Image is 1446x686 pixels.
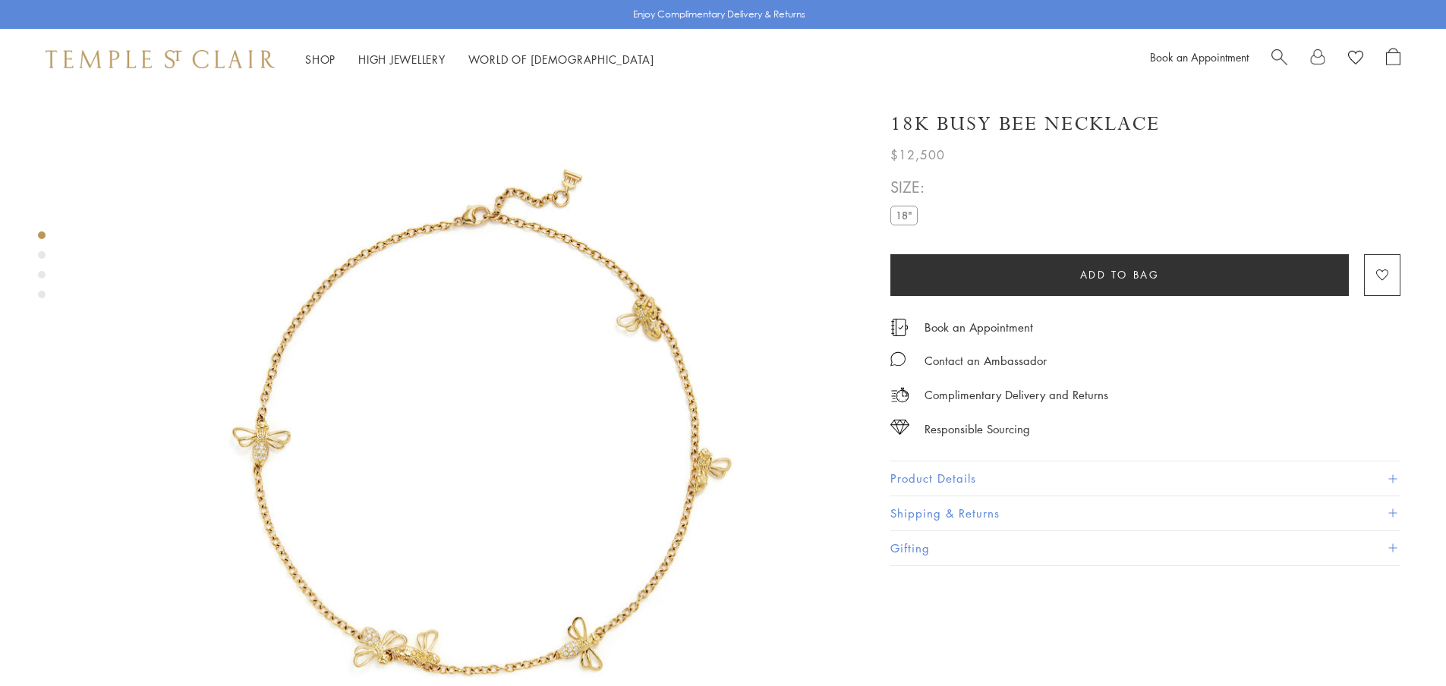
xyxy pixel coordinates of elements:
[305,52,336,67] a: ShopShop
[890,531,1400,565] button: Gifting
[38,228,46,310] div: Product gallery navigation
[890,206,918,225] label: 18"
[890,420,909,435] img: icon_sourcing.svg
[1080,266,1160,283] span: Add to bag
[46,50,275,68] img: Temple St. Clair
[890,461,1400,496] button: Product Details
[890,175,925,200] span: SIZE:
[633,7,805,22] p: Enjoy Complimentary Delivery & Returns
[925,351,1047,370] div: Contact an Ambassador
[1348,48,1363,71] a: View Wishlist
[890,351,906,367] img: MessageIcon-01_2.svg
[890,145,945,165] span: $12,500
[358,52,446,67] a: High JewelleryHigh Jewellery
[305,50,654,69] nav: Main navigation
[890,496,1400,530] button: Shipping & Returns
[1386,48,1400,71] a: Open Shopping Bag
[890,111,1160,137] h1: 18K Busy Bee Necklace
[925,420,1030,439] div: Responsible Sourcing
[890,385,909,404] img: icon_delivery.svg
[468,52,654,67] a: World of [DEMOGRAPHIC_DATA]World of [DEMOGRAPHIC_DATA]
[890,254,1349,296] button: Add to bag
[925,319,1033,335] a: Book an Appointment
[1150,49,1249,65] a: Book an Appointment
[925,385,1108,404] p: Complimentary Delivery and Returns
[890,319,909,336] img: icon_appointment.svg
[1271,48,1287,71] a: Search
